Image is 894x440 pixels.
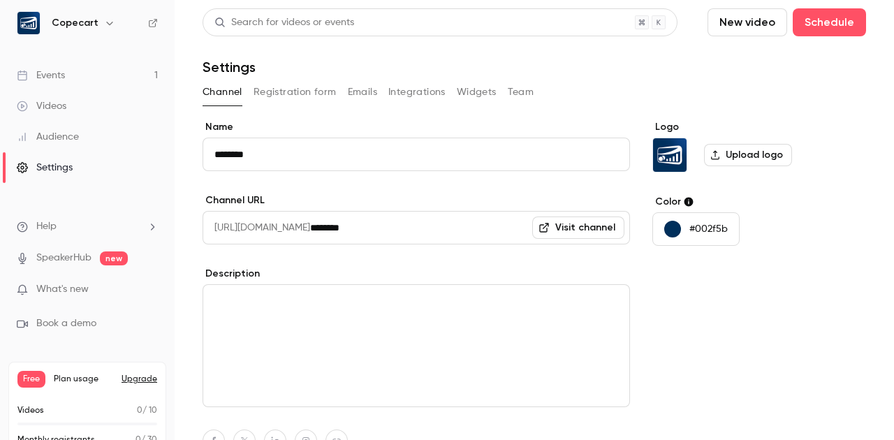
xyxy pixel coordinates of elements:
[54,374,113,385] span: Plan usage
[36,282,89,297] span: What's new
[36,316,96,331] span: Book a demo
[52,16,98,30] h6: Copecart
[17,371,45,388] span: Free
[17,219,158,234] li: help-dropdown-opener
[36,251,91,265] a: SpeakerHub
[214,15,354,30] div: Search for videos or events
[508,81,534,103] button: Team
[203,81,242,103] button: Channel
[203,267,630,281] label: Description
[532,217,624,239] a: Visit channel
[137,404,157,417] p: / 10
[652,120,866,173] section: Logo
[17,404,44,417] p: Videos
[17,130,79,144] div: Audience
[36,219,57,234] span: Help
[652,120,866,134] label: Logo
[653,138,687,172] img: Copecart
[203,193,630,207] label: Channel URL
[137,406,142,415] span: 0
[17,68,65,82] div: Events
[348,81,377,103] button: Emails
[793,8,866,36] button: Schedule
[100,251,128,265] span: new
[689,222,728,236] p: #002f5b
[388,81,446,103] button: Integrations
[17,161,73,175] div: Settings
[652,195,866,209] label: Color
[254,81,337,103] button: Registration form
[17,99,66,113] div: Videos
[122,374,157,385] button: Upgrade
[704,144,792,166] label: Upload logo
[457,81,497,103] button: Widgets
[203,59,256,75] h1: Settings
[708,8,787,36] button: New video
[652,212,740,246] button: #002f5b
[17,12,40,34] img: Copecart
[203,120,630,134] label: Name
[203,211,310,244] span: [URL][DOMAIN_NAME]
